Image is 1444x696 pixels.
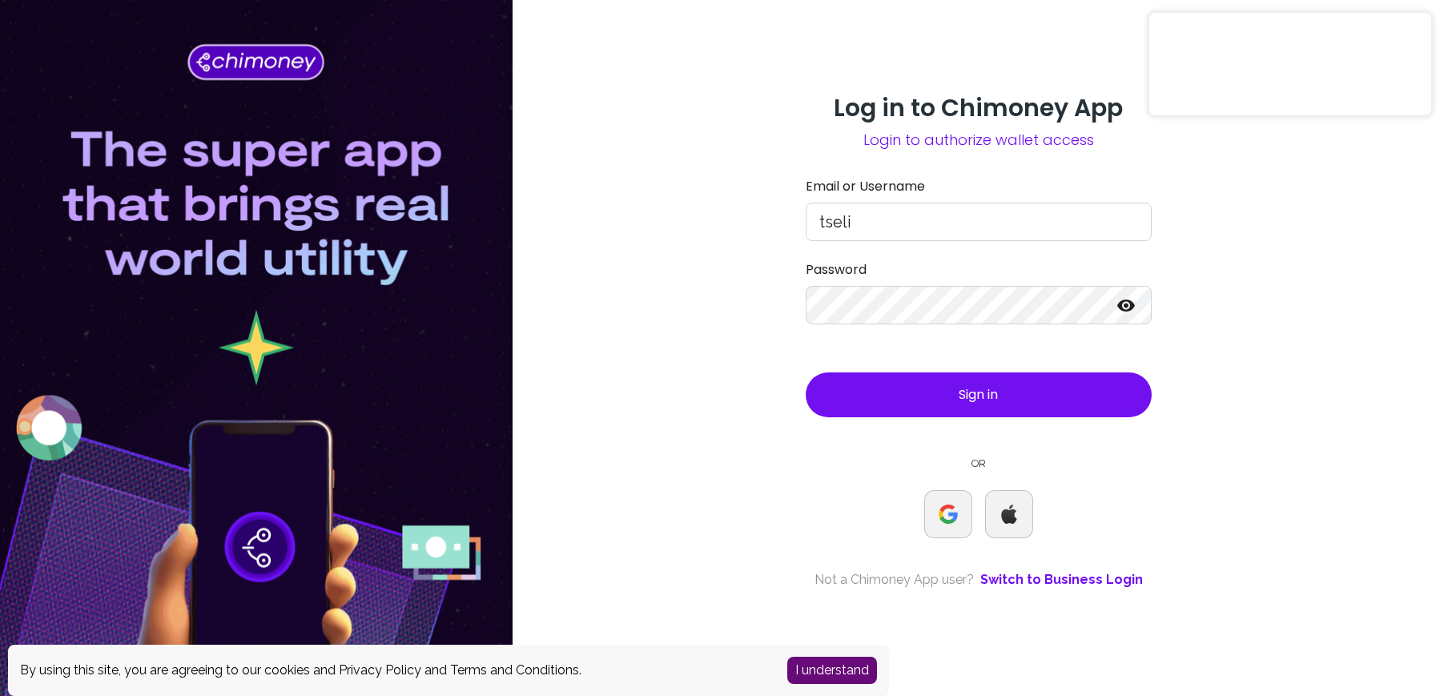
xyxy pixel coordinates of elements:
img: Google [939,505,958,524]
button: Accept cookies [787,657,877,684]
span: Not a Chimoney App user? [815,570,974,589]
h3: Log in to Chimoney App [806,94,1152,123]
button: Sign in [806,372,1152,417]
a: Privacy Policy [339,662,421,678]
img: Apple [1000,505,1019,524]
label: Email or Username [806,177,1152,196]
span: Sign in [959,385,998,404]
a: Switch to Business Login [980,570,1143,589]
button: Apple [985,490,1033,538]
a: Terms and Conditions [450,662,579,678]
button: Google [924,490,972,538]
label: Password [806,260,1152,280]
span: Login to authorize wallet access [806,129,1152,151]
small: OR [806,456,1152,471]
div: By using this site, you are agreeing to our cookies and and . [20,661,763,680]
